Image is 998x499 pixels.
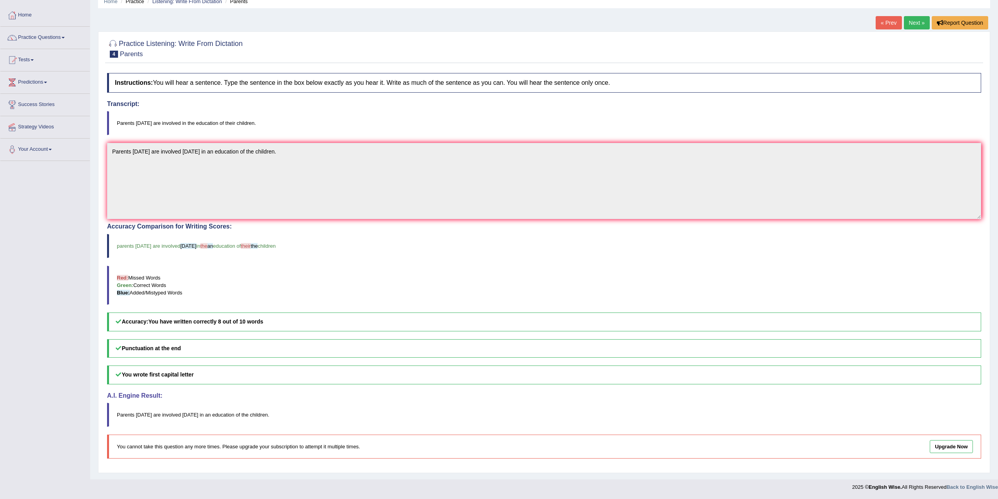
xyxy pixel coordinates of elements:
[136,412,152,418] span: [DATE]
[904,16,930,29] a: Next »
[200,412,204,418] span: in
[0,49,90,69] a: Tests
[117,243,180,249] span: parents [DATE] are involved
[0,139,90,158] a: Your Account
[258,243,276,249] span: children
[0,116,90,136] a: Strategy Videos
[107,403,981,427] blockquote: .
[196,243,200,249] span: in
[241,243,251,249] span: their
[110,51,118,58] span: 4
[107,73,981,93] h4: You will hear a sentence. Type the sentence in the box below exactly as you hear it. Write as muc...
[200,243,207,249] span: the
[0,71,90,91] a: Predictions
[117,275,128,281] b: Red:
[0,94,90,113] a: Success Stories
[107,339,981,358] h5: Punctuation at the end
[0,4,90,24] a: Home
[242,412,249,418] span: the
[117,290,130,296] b: Blue:
[251,243,258,249] span: the
[107,266,981,305] blockquote: Missed Words Correct Words Added/Mistyped Words
[107,392,981,399] h4: A.I. Engine Result:
[932,16,988,29] button: Report Question
[213,243,241,249] span: education of
[930,440,973,453] a: Upgrade Now
[107,38,243,58] h2: Practice Listening: Write From Dictation
[107,101,981,108] h4: Transcript:
[876,16,902,29] a: « Prev
[869,484,902,490] strong: English Wise.
[117,412,135,418] span: Parents
[207,243,213,249] span: an
[117,282,133,288] b: Green:
[107,313,981,331] h5: Accuracy:
[212,412,234,418] span: education
[205,412,211,418] span: an
[852,479,998,491] div: 2025 © All Rights Reserved
[107,366,981,384] h5: You wrote first capital letter
[947,484,998,490] a: Back to English Wise
[153,412,161,418] span: are
[148,318,263,325] b: You have written correctly 8 out of 10 words
[236,412,240,418] span: of
[107,111,981,135] blockquote: Parents [DATE] are involved in the education of their children.
[180,243,196,249] span: [DATE]
[250,412,268,418] span: children
[117,443,759,450] p: You cannot take this question any more times. Please upgrade your subscription to attempt it mult...
[107,223,981,230] h4: Accuracy Comparison for Writing Scores:
[0,27,90,46] a: Practice Questions
[120,50,143,58] small: Parents
[182,412,198,418] span: [DATE]
[115,79,153,86] b: Instructions:
[162,412,181,418] span: involved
